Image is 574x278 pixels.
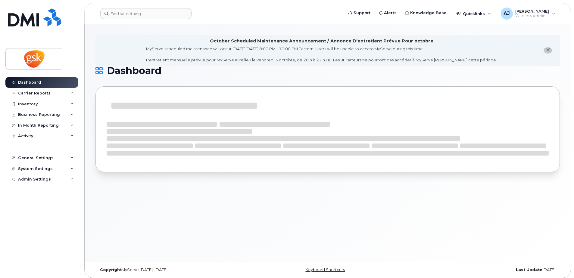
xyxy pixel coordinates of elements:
[305,267,345,272] a: Keyboard Shortcuts
[107,66,161,75] span: Dashboard
[405,267,560,272] div: [DATE]
[146,46,497,63] div: MyServe scheduled maintenance will occur [DATE][DATE] 8:00 PM - 10:00 PM Eastern. Users will be u...
[516,267,542,272] strong: Last Update
[95,267,250,272] div: MyServe [DATE]–[DATE]
[100,267,122,272] strong: Copyright
[544,47,552,54] button: close notification
[210,38,433,44] div: October Scheduled Maintenance Announcement / Annonce D'entretient Prévue Pour octobre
